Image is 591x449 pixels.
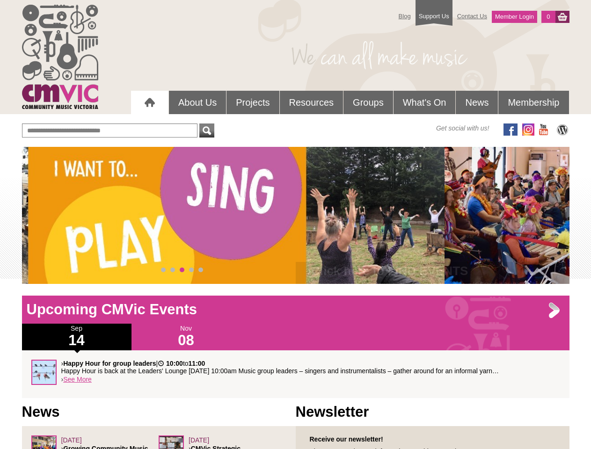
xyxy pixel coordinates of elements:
span: [DATE] [189,436,209,444]
strong: Receive our newsletter! [310,435,383,443]
img: cmvic_logo.png [22,5,98,109]
a: About Us [169,91,226,114]
div: Sep [22,324,131,350]
strong: Happy Hour for group leaders [63,360,156,367]
img: icon-instagram.png [522,123,534,136]
strong: 10:00 [166,360,183,367]
a: See More [63,376,92,383]
h1: Newsletter [296,403,569,421]
img: CMVic Blog [555,123,569,136]
span: Get social with us! [436,123,489,133]
div: › [31,360,560,389]
a: Membership [498,91,569,114]
h1: 14 [22,333,131,348]
a: Member Login [492,11,537,23]
span: [DATE] [61,436,82,444]
h1: Upcoming CMVic Events [22,300,569,319]
a: Groups [343,91,393,114]
strong: 11:00 [189,360,205,367]
p: › | to Happy Hour is back at the Leaders' Lounge [DATE] 10:00am Music group leaders – singers and... [61,360,560,375]
a: News [456,91,498,114]
h1: 08 [131,333,241,348]
div: Nov [131,324,241,350]
a: Contact Us [452,8,492,24]
a: inclusive, accessible community music events throughout [GEOGRAPHIC_DATA] [305,281,541,289]
a: Projects [226,91,279,114]
a: Resources [280,91,343,114]
a: Blog [394,8,416,24]
img: Happy_Hour_sq.jpg [31,360,57,385]
h1: News [22,403,296,421]
a: 0 [541,11,555,23]
a: Click here to FIND EVENTS [311,264,468,278]
a: What's On [394,91,456,114]
h2: › [305,267,560,280]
